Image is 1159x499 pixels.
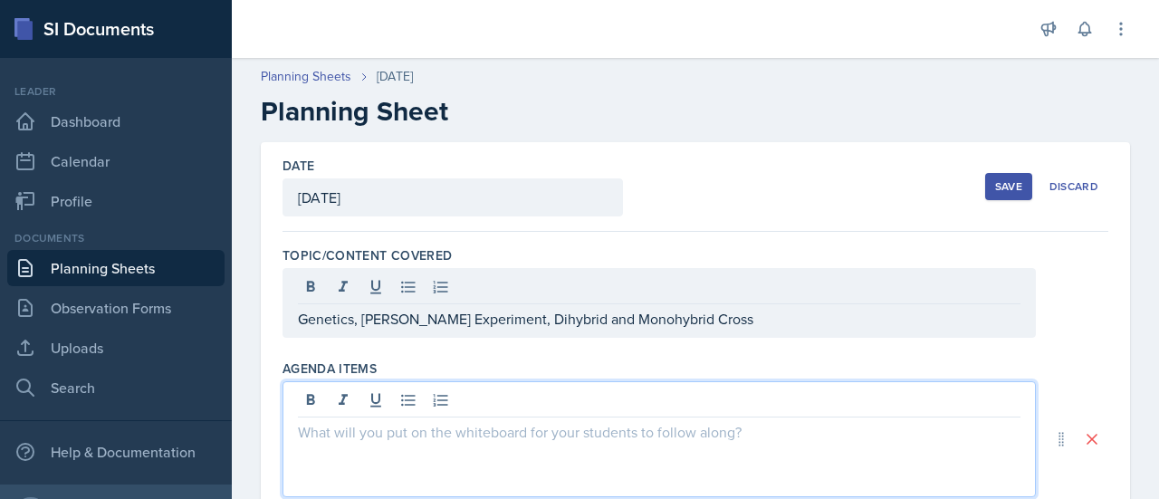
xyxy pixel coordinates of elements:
[1039,173,1108,200] button: Discard
[7,290,225,326] a: Observation Forms
[283,157,314,175] label: Date
[7,434,225,470] div: Help & Documentation
[7,330,225,366] a: Uploads
[298,308,1020,330] p: Genetics, [PERSON_NAME] Experiment, Dihybrid and Monohybrid Cross
[7,183,225,219] a: Profile
[283,360,377,378] label: Agenda items
[261,95,1130,128] h2: Planning Sheet
[7,369,225,406] a: Search
[7,83,225,100] div: Leader
[7,230,225,246] div: Documents
[261,67,351,86] a: Planning Sheets
[283,246,452,264] label: Topic/Content Covered
[7,103,225,139] a: Dashboard
[377,67,413,86] div: [DATE]
[985,173,1032,200] button: Save
[1049,179,1098,194] div: Discard
[7,250,225,286] a: Planning Sheets
[995,179,1022,194] div: Save
[7,143,225,179] a: Calendar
